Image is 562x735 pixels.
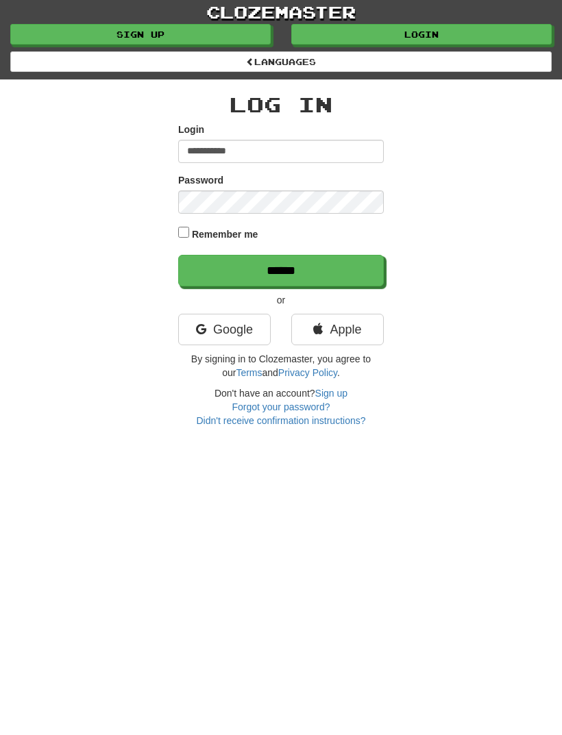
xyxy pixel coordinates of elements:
[291,314,384,345] a: Apple
[178,123,204,136] label: Login
[278,367,337,378] a: Privacy Policy
[192,227,258,241] label: Remember me
[178,314,271,345] a: Google
[178,293,384,307] p: or
[232,401,330,412] a: Forgot your password?
[10,24,271,45] a: Sign up
[178,386,384,427] div: Don't have an account?
[196,415,365,426] a: Didn't receive confirmation instructions?
[178,173,223,187] label: Password
[315,388,347,399] a: Sign up
[10,51,552,72] a: Languages
[236,367,262,378] a: Terms
[178,93,384,116] h2: Log In
[178,352,384,379] p: By signing in to Clozemaster, you agree to our and .
[291,24,552,45] a: Login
